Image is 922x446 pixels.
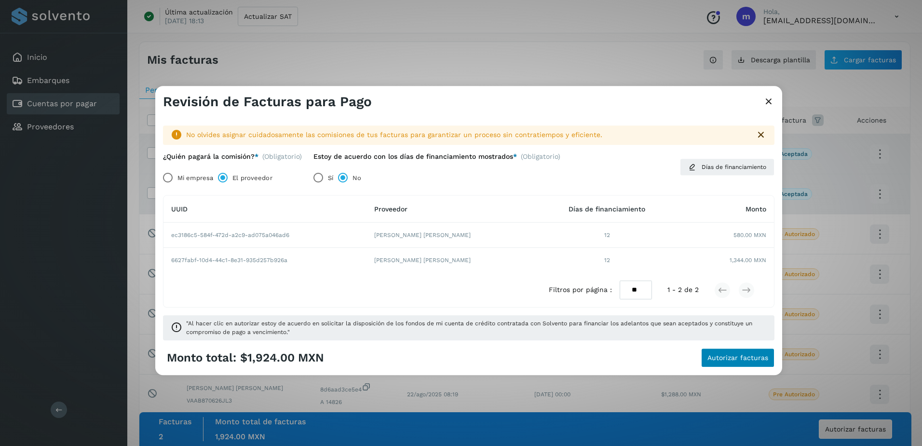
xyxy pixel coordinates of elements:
[374,205,407,213] span: Proveedor
[702,163,766,172] span: Días de financiamiento
[167,351,236,365] span: Monto total:
[232,168,272,188] label: El proveedor
[328,168,333,188] label: Sí
[186,320,767,337] span: "Al hacer clic en autorizar estoy de acuerdo en solicitar la disposición de los fondos de mi cuen...
[313,153,517,161] label: Estoy de acuerdo con los días de financiamiento mostrados
[701,348,774,368] button: Autorizar facturas
[537,223,678,248] td: 12
[163,248,366,273] td: 6627fabf-10d4-44c1-8e31-935d257b926a
[186,130,747,140] div: No olvides asignar cuidadosamente las comisiones de tus facturas para garantizar un proceso sin c...
[537,248,678,273] td: 12
[521,153,560,165] span: (Obligatorio)
[746,205,766,213] span: Monto
[163,153,258,161] label: ¿Quién pagará la comisión?
[171,205,188,213] span: UUID
[707,355,768,362] span: Autorizar facturas
[366,248,537,273] td: [PERSON_NAME] [PERSON_NAME]
[163,223,366,248] td: ec3186c5-584f-472d-a2c9-ad075a046ad6
[240,351,324,365] span: $1,924.00 MXN
[730,256,766,265] span: 1,344.00 MXN
[353,168,361,188] label: No
[733,231,766,239] span: 580.00 MXN
[569,205,645,213] span: Días de financiamiento
[680,159,774,176] button: Días de financiamiento
[549,285,612,295] span: Filtros por página :
[262,153,302,161] span: (Obligatorio)
[366,223,537,248] td: [PERSON_NAME] [PERSON_NAME]
[667,285,699,295] span: 1 - 2 de 2
[163,94,372,110] h3: Revisión de Facturas para Pago
[177,168,213,188] label: Mi empresa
